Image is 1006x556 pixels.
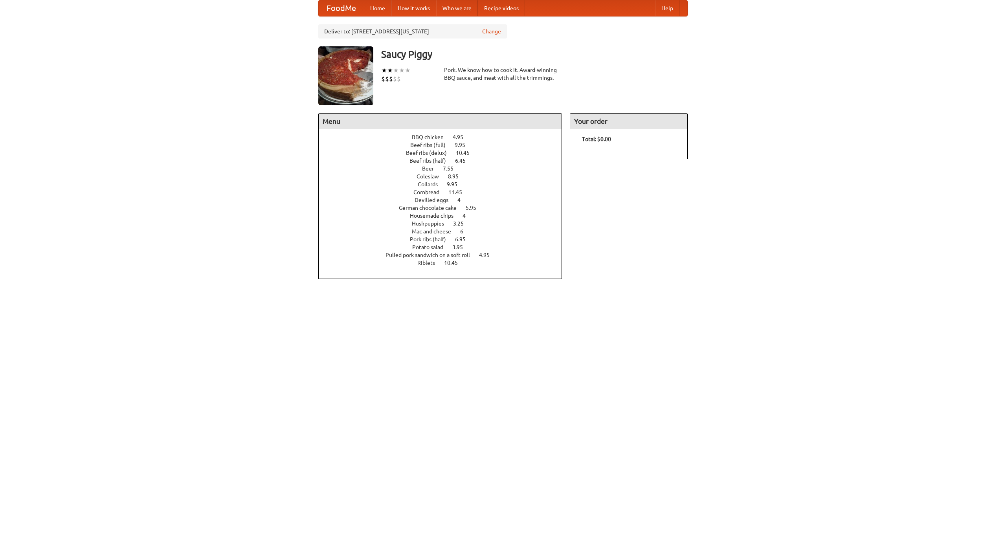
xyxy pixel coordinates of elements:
a: Coleslaw 8.95 [417,173,473,180]
span: Beef ribs (full) [410,142,453,148]
a: Beef ribs (delux) 10.45 [406,150,484,156]
a: Hushpuppies 3.25 [412,220,478,227]
li: ★ [381,66,387,75]
span: Collards [418,181,446,187]
span: 9.95 [455,142,473,148]
span: Beef ribs (delux) [406,150,455,156]
a: Beer 7.55 [422,165,468,172]
a: BBQ chicken 4.95 [412,134,478,140]
span: 11.45 [448,189,470,195]
b: Total: $0.00 [582,136,611,142]
a: Recipe videos [478,0,525,16]
a: Home [364,0,391,16]
li: $ [397,75,401,83]
a: Cornbread 11.45 [413,189,477,195]
a: Potato salad 3.95 [412,244,477,250]
span: Cornbread [413,189,447,195]
a: Beef ribs (full) 9.95 [410,142,480,148]
a: Pork ribs (half) 6.95 [410,236,480,242]
div: Deliver to: [STREET_ADDRESS][US_STATE] [318,24,507,39]
li: $ [381,75,385,83]
span: Housemade chips [410,213,461,219]
h4: Menu [319,114,562,129]
span: 10.45 [444,260,466,266]
span: Hushpuppies [412,220,452,227]
span: Pork ribs (half) [410,236,454,242]
a: FoodMe [319,0,364,16]
li: $ [393,75,397,83]
a: Riblets 10.45 [417,260,472,266]
span: 4 [457,197,468,203]
h3: Saucy Piggy [381,46,688,62]
h4: Your order [570,114,687,129]
img: angular.jpg [318,46,373,105]
span: 7.55 [443,165,461,172]
span: 6.95 [455,236,474,242]
span: 6 [460,228,471,235]
a: Beef ribs (half) 6.45 [409,158,480,164]
a: Mac and cheese 6 [412,228,478,235]
li: ★ [393,66,399,75]
span: Mac and cheese [412,228,459,235]
a: Pulled pork sandwich on a soft roll 4.95 [386,252,504,258]
a: German chocolate cake 5.95 [399,205,491,211]
span: 4.95 [479,252,497,258]
li: ★ [387,66,393,75]
a: Devilled eggs 4 [415,197,475,203]
span: Pulled pork sandwich on a soft roll [386,252,478,258]
li: $ [385,75,389,83]
span: 9.95 [447,181,465,187]
span: 6.45 [455,158,474,164]
li: ★ [399,66,405,75]
a: Help [655,0,679,16]
span: 5.95 [466,205,484,211]
span: BBQ chicken [412,134,452,140]
a: Who we are [436,0,478,16]
span: Coleslaw [417,173,447,180]
span: 4 [463,213,474,219]
span: 10.45 [456,150,477,156]
div: Pork. We know how to cook it. Award-winning BBQ sauce, and meat with all the trimmings. [444,66,562,82]
span: Devilled eggs [415,197,456,203]
li: $ [389,75,393,83]
span: Riblets [417,260,443,266]
a: How it works [391,0,436,16]
span: German chocolate cake [399,205,464,211]
span: 8.95 [448,173,466,180]
span: Beer [422,165,442,172]
span: 3.25 [453,220,472,227]
a: Housemade chips 4 [410,213,480,219]
span: 4.95 [453,134,471,140]
a: Collards 9.95 [418,181,472,187]
li: ★ [405,66,411,75]
a: Change [482,28,501,35]
span: 3.95 [452,244,471,250]
span: Potato salad [412,244,451,250]
span: Beef ribs (half) [409,158,454,164]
